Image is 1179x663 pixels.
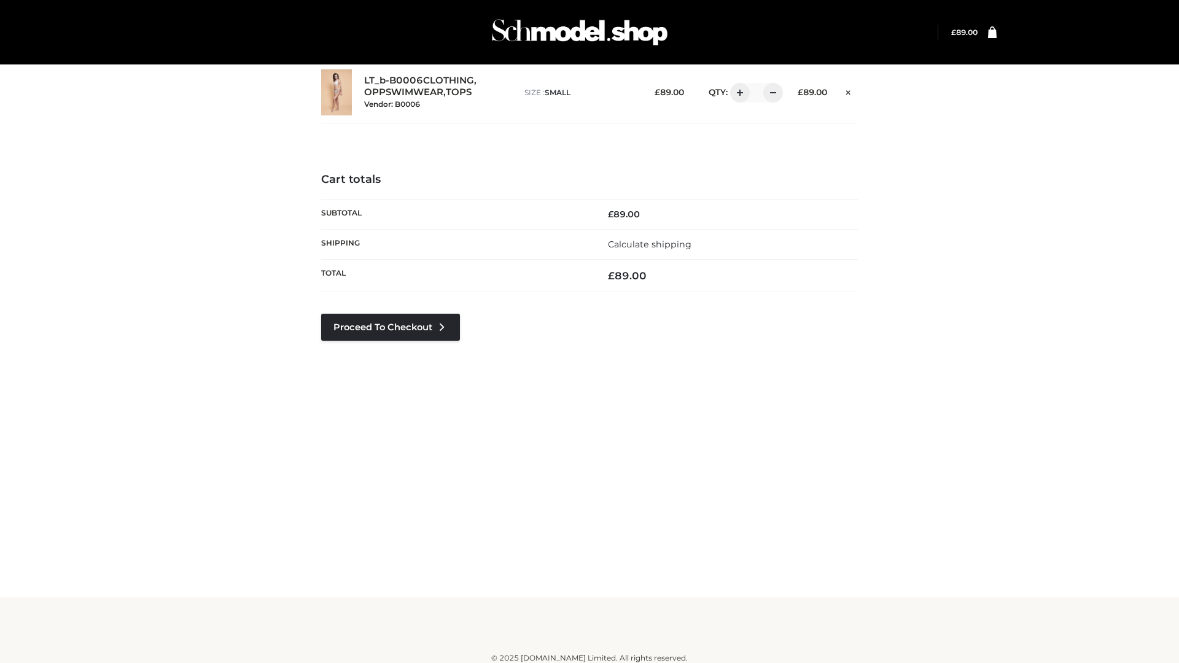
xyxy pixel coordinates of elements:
[951,28,978,37] a: £89.00
[321,173,858,187] h4: Cart totals
[488,8,672,56] img: Schmodel Admin 964
[321,260,589,292] th: Total
[798,87,803,97] span: £
[655,87,660,97] span: £
[364,99,420,109] small: Vendor: B0006
[951,28,978,37] bdi: 89.00
[423,75,474,87] a: CLOTHING
[545,88,570,97] span: SMALL
[608,209,640,220] bdi: 89.00
[321,314,460,341] a: Proceed to Checkout
[608,239,691,250] a: Calculate shipping
[364,75,423,87] a: LT_b-B0006
[364,75,512,109] div: , ,
[839,83,858,99] a: Remove this item
[364,87,443,98] a: OPPSWIMWEAR
[608,209,613,220] span: £
[655,87,684,97] bdi: 89.00
[524,87,636,98] p: size :
[798,87,827,97] bdi: 89.00
[321,229,589,259] th: Shipping
[951,28,956,37] span: £
[446,87,472,98] a: TOPS
[321,69,352,115] img: LT_b-B0006 - SMALL
[321,199,589,229] th: Subtotal
[608,269,615,282] span: £
[696,83,779,103] div: QTY:
[608,269,647,282] bdi: 89.00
